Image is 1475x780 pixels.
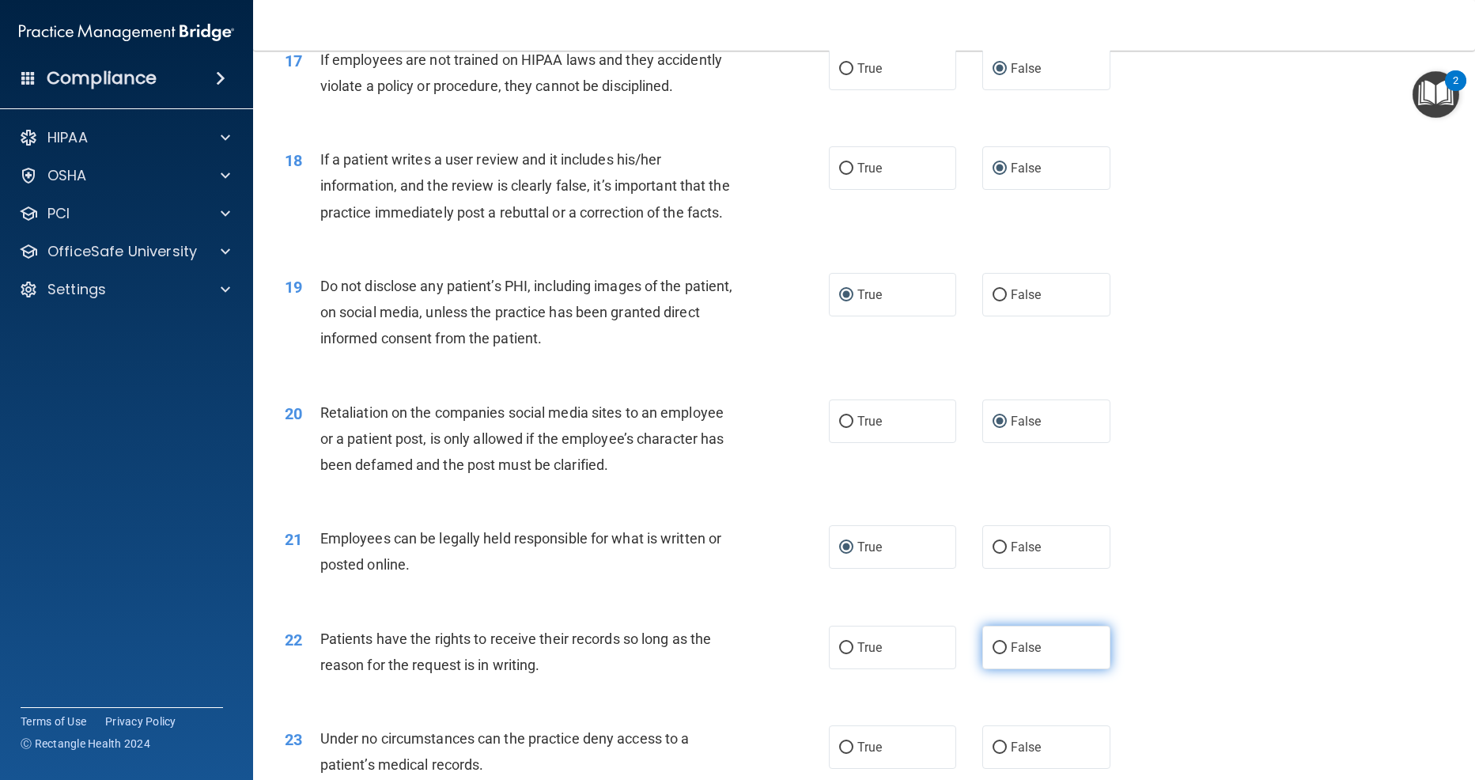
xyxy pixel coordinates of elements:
[857,414,882,429] span: True
[320,404,724,473] span: Retaliation on the companies social media sites to an employee or a patient post, is only allowed...
[857,540,882,555] span: True
[857,61,882,76] span: True
[1011,61,1042,76] span: False
[47,67,157,89] h4: Compliance
[19,17,234,48] img: PMB logo
[19,280,230,299] a: Settings
[105,714,176,729] a: Privacy Policy
[320,278,733,346] span: Do not disclose any patient’s PHI, including images of the patient, on social media, unless the p...
[839,416,853,428] input: True
[285,630,302,649] span: 22
[1011,640,1042,655] span: False
[839,63,853,75] input: True
[320,630,711,673] span: Patients have the rights to receive their records so long as the reason for the request is in wri...
[320,151,730,220] span: If a patient writes a user review and it includes his/her information, and the review is clearly ...
[19,128,230,147] a: HIPAA
[19,242,230,261] a: OfficeSafe University
[285,151,302,170] span: 18
[993,742,1007,754] input: False
[47,280,106,299] p: Settings
[21,736,150,752] span: Ⓒ Rectangle Health 2024
[1011,740,1042,755] span: False
[839,542,853,554] input: True
[857,740,882,755] span: True
[285,730,302,749] span: 23
[320,730,690,773] span: Under no circumstances can the practice deny access to a patient’s medical records.
[285,404,302,423] span: 20
[1396,671,1456,731] iframe: Drift Widget Chat Controller
[839,290,853,301] input: True
[47,128,88,147] p: HIPAA
[857,640,882,655] span: True
[285,51,302,70] span: 17
[47,166,87,185] p: OSHA
[320,530,721,573] span: Employees can be legally held responsible for what is written or posted online.
[993,163,1007,175] input: False
[47,242,197,261] p: OfficeSafe University
[19,166,230,185] a: OSHA
[857,161,882,176] span: True
[839,742,853,754] input: True
[47,204,70,223] p: PCI
[1453,81,1458,101] div: 2
[839,642,853,654] input: True
[320,51,722,94] span: If employees are not trained on HIPAA laws and they accidently violate a policy or procedure, the...
[1011,161,1042,176] span: False
[839,163,853,175] input: True
[285,530,302,549] span: 21
[19,204,230,223] a: PCI
[993,642,1007,654] input: False
[993,290,1007,301] input: False
[993,63,1007,75] input: False
[1011,287,1042,302] span: False
[1413,71,1459,118] button: Open Resource Center, 2 new notifications
[993,542,1007,554] input: False
[993,416,1007,428] input: False
[1011,414,1042,429] span: False
[857,287,882,302] span: True
[285,278,302,297] span: 19
[21,714,86,729] a: Terms of Use
[1011,540,1042,555] span: False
